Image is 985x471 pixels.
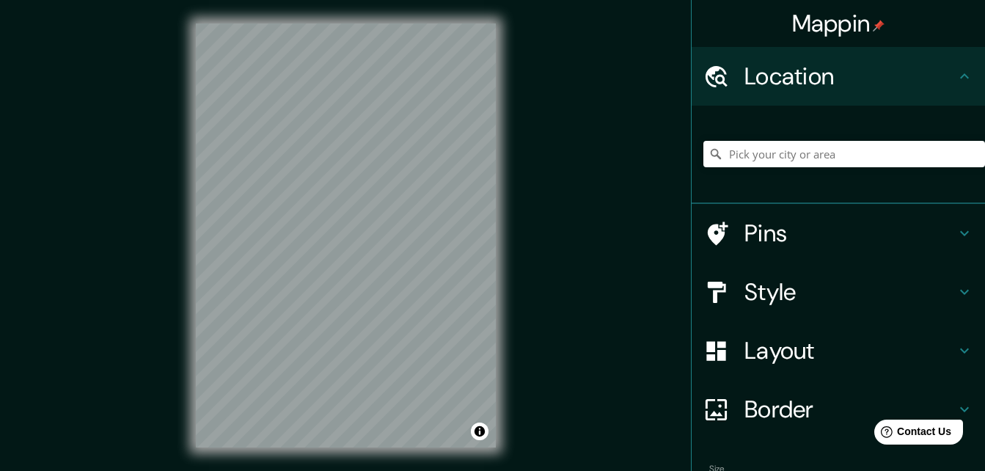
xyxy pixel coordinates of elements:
[744,395,956,424] h4: Border
[744,277,956,307] h4: Style
[692,321,985,380] div: Layout
[692,380,985,439] div: Border
[471,423,488,440] button: Toggle attribution
[692,47,985,106] div: Location
[854,414,969,455] iframe: Help widget launcher
[744,336,956,365] h4: Layout
[792,9,885,38] h4: Mappin
[692,204,985,263] div: Pins
[744,62,956,91] h4: Location
[744,219,956,248] h4: Pins
[873,20,885,32] img: pin-icon.png
[196,23,496,448] canvas: Map
[703,141,985,167] input: Pick your city or area
[692,263,985,321] div: Style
